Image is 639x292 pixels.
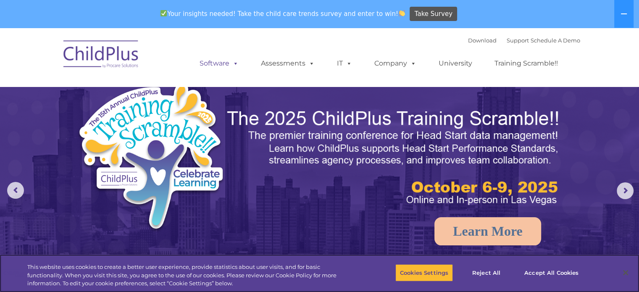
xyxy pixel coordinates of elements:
a: IT [329,55,360,72]
div: This website uses cookies to create a better user experience, provide statistics about user visit... [27,263,352,288]
a: Support [507,37,529,44]
img: ✅ [160,10,167,16]
span: Last name [117,55,142,62]
font: | [468,37,580,44]
a: Schedule A Demo [531,37,580,44]
a: Company [366,55,425,72]
span: Phone number [117,90,153,96]
a: Learn More [434,217,541,245]
span: Take Survey [415,7,452,21]
a: Software [191,55,247,72]
button: Cookies Settings [395,264,453,281]
a: Assessments [252,55,323,72]
button: Accept All Cookies [520,264,583,281]
button: Close [616,263,635,282]
button: Reject All [460,264,513,281]
span: Your insights needed! Take the child care trends survey and enter to win! [157,5,409,22]
a: University [430,55,481,72]
img: 👏 [399,10,405,16]
img: ChildPlus by Procare Solutions [59,34,143,76]
a: Training Scramble!! [486,55,566,72]
a: Take Survey [410,7,457,21]
a: Download [468,37,497,44]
